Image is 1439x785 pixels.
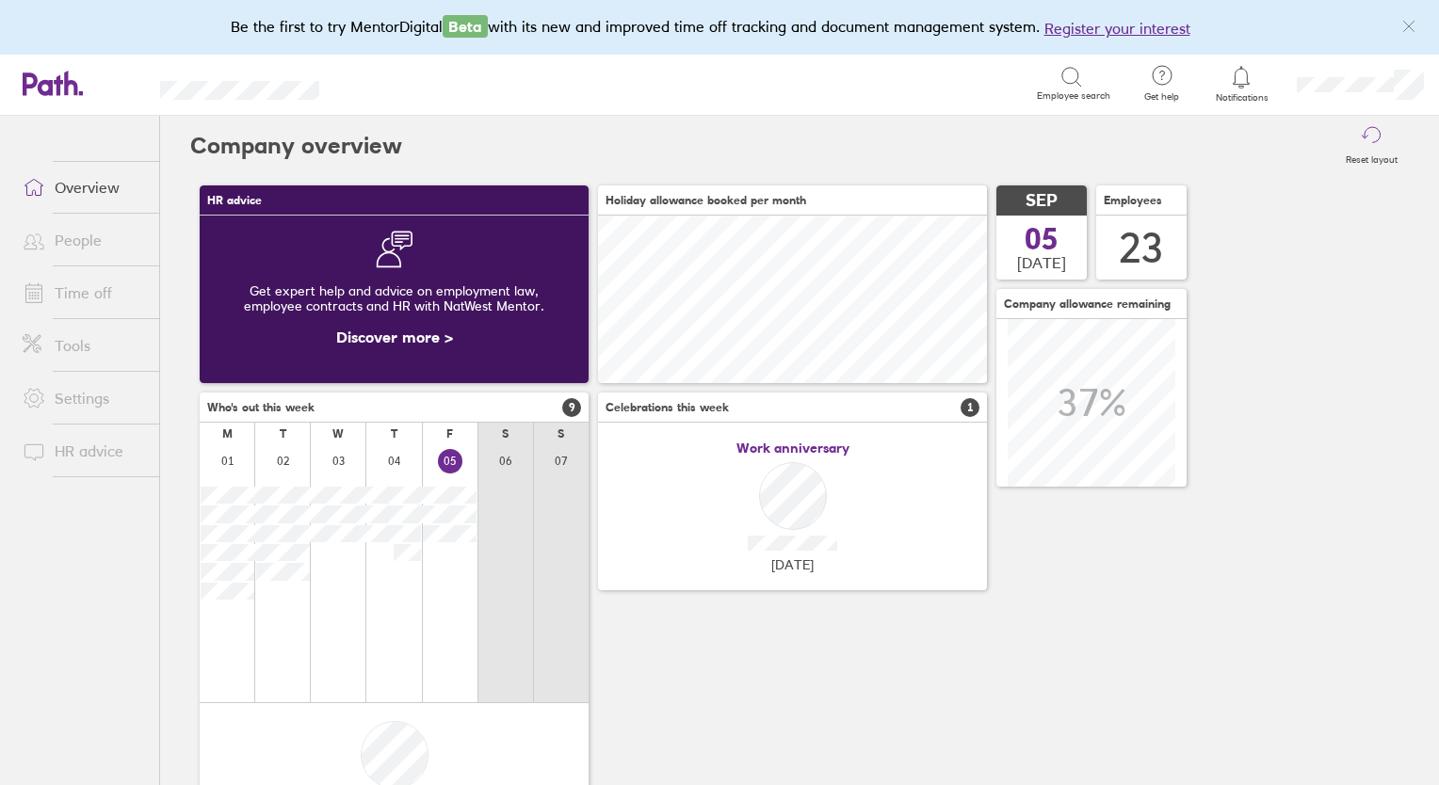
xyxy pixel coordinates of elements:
[8,221,159,259] a: People
[190,116,402,176] h2: Company overview
[8,168,159,206] a: Overview
[1017,254,1066,271] span: [DATE]
[222,427,233,441] div: M
[215,268,574,328] div: Get expert help and advice on employment law, employee contracts and HR with NatWest Mentor.
[961,398,979,417] span: 1
[1131,91,1192,103] span: Get help
[280,427,286,441] div: T
[1026,191,1058,211] span: SEP
[1211,64,1272,104] a: Notifications
[370,74,418,91] div: Search
[1037,90,1110,102] span: Employee search
[606,194,806,207] span: Holiday allowance booked per month
[446,427,453,441] div: F
[736,441,849,456] span: Work anniversary
[391,427,397,441] div: T
[332,427,344,441] div: W
[231,15,1209,40] div: Be the first to try MentorDigital with its new and improved time off tracking and document manage...
[558,427,564,441] div: S
[8,432,159,470] a: HR advice
[1119,224,1164,272] div: 23
[207,401,315,414] span: Who's out this week
[8,274,159,312] a: Time off
[1044,17,1190,40] button: Register your interest
[8,327,159,364] a: Tools
[562,398,581,417] span: 9
[1025,224,1059,254] span: 05
[1211,92,1272,104] span: Notifications
[502,427,509,441] div: S
[1004,297,1171,311] span: Company allowance remaining
[336,328,453,346] a: Discover more >
[606,401,729,414] span: Celebrations this week
[207,194,262,207] span: HR advice
[1104,194,1162,207] span: Employees
[771,557,814,572] span: [DATE]
[1334,149,1409,166] label: Reset layout
[443,15,488,38] span: Beta
[8,379,159,417] a: Settings
[1334,116,1409,176] button: Reset layout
